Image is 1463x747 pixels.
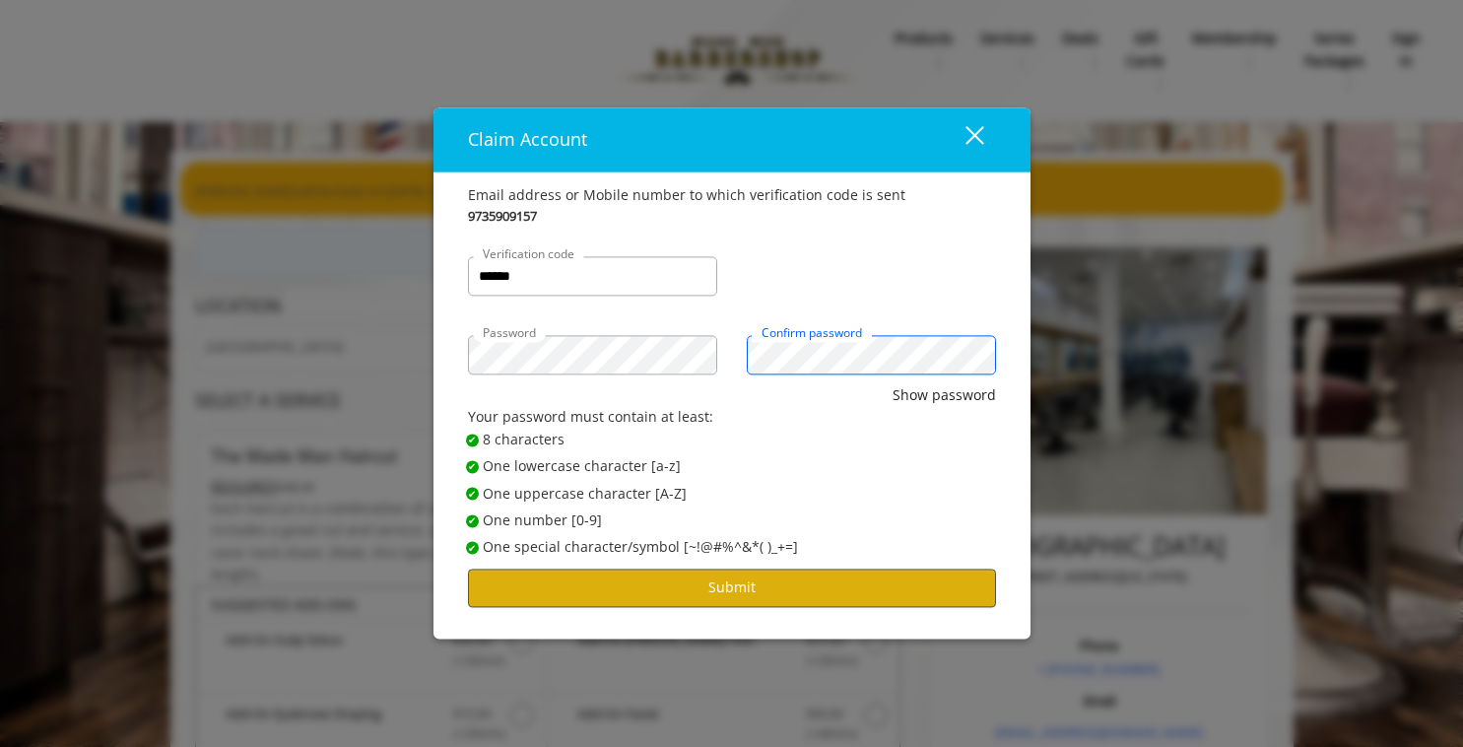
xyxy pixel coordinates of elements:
div: Your password must contain at least: [468,407,996,429]
span: One lowercase character [a-z] [483,456,681,478]
span: ✔ [468,459,476,475]
button: Show password [893,384,996,406]
span: ✔ [468,432,476,447]
div: close dialog [943,125,982,155]
span: ✔ [468,540,476,556]
label: Confirm password [752,323,872,342]
span: ✔ [468,486,476,502]
span: 8 characters [483,429,565,450]
input: Verification code [468,256,717,296]
span: Claim Account [468,127,587,151]
input: Confirm password [747,335,996,374]
span: One number [0-9] [483,509,602,531]
span: One special character/symbol [~!@#%^&*( )_+=] [483,537,798,559]
span: One uppercase character [A-Z] [483,483,687,505]
b: 9735909157 [468,207,537,228]
label: Verification code [473,244,584,263]
button: close dialog [929,119,996,160]
div: Email address or Mobile number to which verification code is sent [468,184,996,206]
span: ✔ [468,513,476,529]
button: Submit [468,569,996,607]
input: Password [468,335,717,374]
label: Password [473,323,546,342]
